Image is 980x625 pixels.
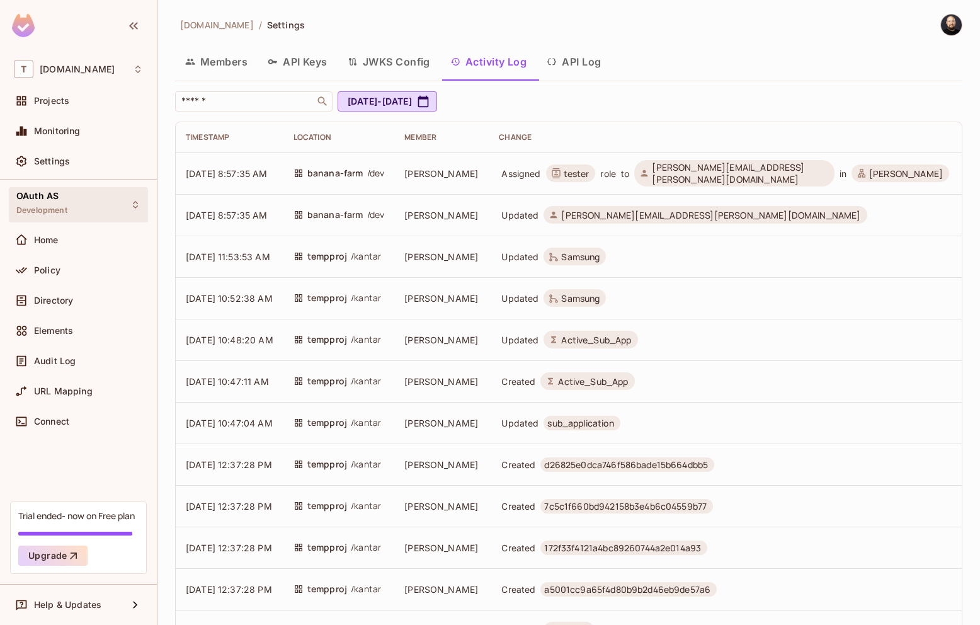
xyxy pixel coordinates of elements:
[307,499,347,513] span: tempproj
[404,584,478,595] span: [PERSON_NAME]
[404,418,478,428] span: [PERSON_NAME]
[351,291,381,305] span: / kantar
[16,191,59,201] span: OAuth AS
[404,132,479,142] div: Member
[351,416,381,430] span: / kantar
[186,293,273,304] span: [DATE] 10:52:38 AM
[501,209,538,221] span: Updated
[404,501,478,512] span: [PERSON_NAME]
[547,417,613,429] span: sub_application
[561,334,631,346] span: Active_Sub_App
[840,168,846,180] span: in
[307,541,347,554] span: tempproj
[186,210,268,221] span: [DATE] 8:57:35 AM
[267,19,305,31] span: Settings
[501,376,535,387] span: Created
[561,292,600,304] span: Samsung
[621,168,629,180] span: to
[404,542,478,553] span: [PERSON_NAME]
[14,60,33,78] span: T
[404,168,478,179] span: [PERSON_NAME]
[501,459,535,471] span: Created
[501,583,535,595] span: Created
[338,46,440,77] button: JWKS Config
[259,19,262,31] li: /
[501,334,538,346] span: Updated
[544,500,707,512] span: 7c5c1f660bd942158b3e4b6c04559b77
[544,459,708,471] span: d26825e0dca746f586bade15b664dbb5
[34,265,60,275] span: Policy
[351,249,381,263] span: / kantar
[351,374,381,388] span: / kantar
[186,584,272,595] span: [DATE] 12:37:28 PM
[307,208,363,222] span: banana-farm
[367,166,385,180] span: / dev
[186,542,272,553] span: [DATE] 12:37:28 PM
[351,457,381,471] span: / kantar
[544,542,701,554] span: 172f33f4121a4bc89260744a2e014a93
[558,376,628,387] span: Active_Sub_App
[307,582,347,596] span: tempproj
[501,417,538,429] span: Updated
[186,335,273,345] span: [DATE] 10:48:20 AM
[440,46,537,77] button: Activity Log
[367,208,385,222] span: / dev
[501,542,535,554] span: Created
[186,251,270,262] span: [DATE] 11:53:53 AM
[564,168,590,180] span: tester
[186,418,273,428] span: [DATE] 10:47:04 AM
[501,500,535,512] span: Created
[18,510,135,522] div: Trial ended- now on Free plan
[180,19,254,31] span: [DOMAIN_NAME]
[561,209,860,221] span: [PERSON_NAME][EMAIL_ADDRESS][PERSON_NAME][DOMAIN_NAME]
[404,335,478,345] span: [PERSON_NAME]
[307,166,363,180] span: banana-farm
[34,600,101,610] span: Help & Updates
[307,333,347,347] span: tempproj
[34,126,81,136] span: Monitoring
[186,459,272,470] span: [DATE] 12:37:28 PM
[404,251,478,262] span: [PERSON_NAME]
[307,457,347,471] span: tempproj
[186,501,272,512] span: [DATE] 12:37:28 PM
[561,251,600,263] span: Samsung
[34,156,70,166] span: Settings
[307,374,347,388] span: tempproj
[600,168,616,180] span: role
[537,46,611,77] button: API Log
[404,459,478,470] span: [PERSON_NAME]
[404,376,478,387] span: [PERSON_NAME]
[404,293,478,304] span: [PERSON_NAME]
[18,546,88,566] button: Upgrade
[175,46,258,77] button: Members
[186,168,268,179] span: [DATE] 8:57:35 AM
[34,356,76,366] span: Audit Log
[186,376,269,387] span: [DATE] 10:47:11 AM
[186,132,273,142] div: Timestamp
[652,161,828,185] span: [PERSON_NAME][EMAIL_ADDRESS][PERSON_NAME][DOMAIN_NAME]
[501,292,538,304] span: Updated
[351,541,381,554] span: / kantar
[941,14,962,35] img: Thomas kirk
[34,96,69,106] span: Projects
[307,291,347,305] span: tempproj
[34,326,73,336] span: Elements
[501,251,538,263] span: Updated
[307,249,347,263] span: tempproj
[258,46,338,77] button: API Keys
[351,582,381,596] span: / kantar
[869,168,943,180] span: [PERSON_NAME]
[544,583,710,595] span: a5001cc9a65f4d80b9b2d46eb9de57a6
[16,205,67,215] span: Development
[12,14,35,37] img: SReyMgAAAABJRU5ErkJggg==
[34,235,59,245] span: Home
[34,295,73,306] span: Directory
[351,333,381,347] span: / kantar
[404,210,478,221] span: [PERSON_NAME]
[34,386,93,396] span: URL Mapping
[501,168,540,180] span: Assigned
[293,132,384,142] div: Location
[351,499,381,513] span: / kantar
[499,132,952,142] div: Change
[338,91,437,112] button: [DATE]-[DATE]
